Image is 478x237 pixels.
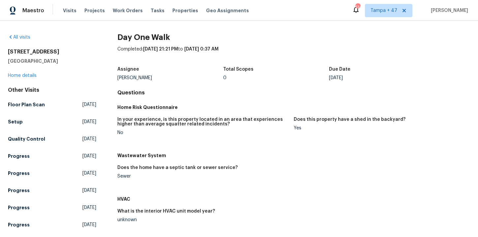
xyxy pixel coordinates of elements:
h5: Progress [8,204,30,211]
span: [DATE] [82,153,96,159]
span: [PERSON_NAME] [428,7,468,14]
span: [DATE] 0:37 AM [184,47,219,51]
div: Yes [294,126,465,130]
span: Tampa + 47 [371,7,397,14]
h2: Day One Walk [117,34,470,41]
a: Quality Control[DATE] [8,133,96,145]
span: [DATE] [82,170,96,177]
div: Sewer [117,174,288,179]
span: [DATE] [82,221,96,228]
h2: [STREET_ADDRESS] [8,49,96,55]
h5: Quality Control [8,136,45,142]
div: Other Visits [8,87,96,93]
span: Properties [172,7,198,14]
h5: In your experience, is this property located in an area that experiences higher than average squa... [117,117,288,126]
span: Work Orders [113,7,143,14]
div: unknown [117,218,288,222]
span: Visits [63,7,76,14]
h5: Home Risk Questionnaire [117,104,470,111]
a: Progress[DATE] [8,202,96,214]
a: Home details [8,73,37,78]
span: Projects [84,7,105,14]
span: [DATE] [82,204,96,211]
h5: Floor Plan Scan [8,101,45,108]
a: Progress[DATE] [8,167,96,179]
span: [DATE] [82,101,96,108]
h5: Progress [8,170,30,177]
span: [DATE] [82,118,96,125]
h5: Progress [8,153,30,159]
a: Progress[DATE] [8,185,96,196]
span: [DATE] [82,187,96,194]
div: Completed: to [117,46,470,63]
span: [DATE] 21:21 PM [143,47,178,51]
a: Progress[DATE] [8,219,96,231]
div: 0 [223,76,329,80]
a: Setup[DATE] [8,116,96,128]
span: Tasks [151,8,164,13]
h5: Assignee [117,67,139,72]
h5: Wastewater System [117,152,470,159]
a: All visits [8,35,30,40]
h5: Total Scopes [223,67,254,72]
h4: Questions [117,89,470,96]
span: Geo Assignments [206,7,249,14]
h5: Setup [8,118,23,125]
h5: What is the interior HVAC unit model year? [117,209,215,214]
span: Maestro [22,7,44,14]
h5: [GEOGRAPHIC_DATA] [8,58,96,64]
h5: Does the home have a septic tank or sewer service? [117,165,238,170]
div: No [117,130,288,135]
div: [DATE] [329,76,435,80]
h5: Does this property have a shed in the backyard? [294,117,405,122]
span: [DATE] [82,136,96,142]
div: [PERSON_NAME] [117,76,223,80]
h5: HVAC [117,196,470,202]
div: 514 [355,4,360,11]
a: Progress[DATE] [8,150,96,162]
h5: Progress [8,187,30,194]
h5: Due Date [329,67,350,72]
a: Floor Plan Scan[DATE] [8,99,96,111]
h5: Progress [8,221,30,228]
